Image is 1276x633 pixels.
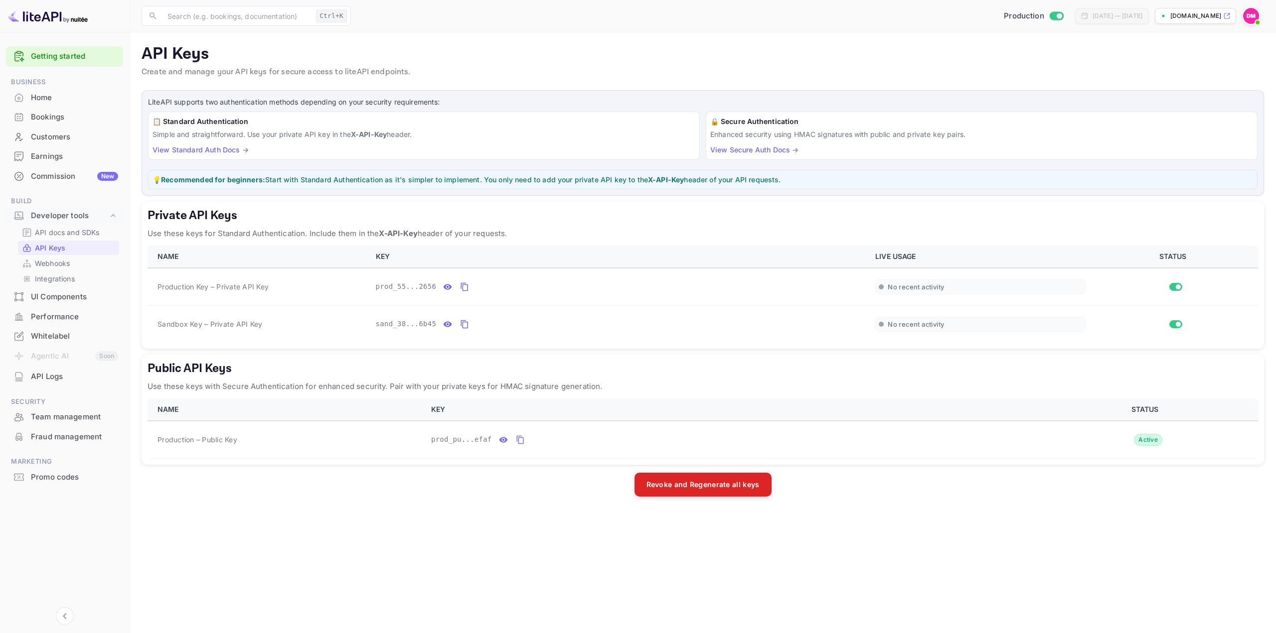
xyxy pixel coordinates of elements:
p: Use these keys for Standard Authentication. Include them in the header of your requests. [148,228,1258,240]
a: View Standard Auth Docs → [153,145,249,154]
a: Whitelabel [6,327,123,345]
a: Home [6,88,123,107]
a: API Logs [6,367,123,385]
th: LIVE USAGE [869,246,1092,268]
strong: X-API-Key [379,229,417,238]
a: Webhooks [22,258,115,268]
h6: 📋 Standard Authentication [153,116,695,127]
p: Webhooks [35,258,70,268]
th: KEY [370,246,870,268]
p: API Keys [35,243,65,253]
a: Integrations [22,273,115,284]
div: Bookings [6,108,123,127]
p: 💡 Start with Standard Authentication as it's simpler to implement. You only need to add your priv... [153,174,1253,185]
div: Commission [31,171,118,182]
span: Build [6,196,123,207]
div: Ctrl+K [316,9,347,22]
p: [DOMAIN_NAME] [1170,11,1221,20]
div: API docs and SDKs [18,225,119,240]
th: KEY [425,398,1036,421]
span: Production – Public Key [158,434,237,445]
div: Fraud management [31,431,118,443]
a: Bookings [6,108,123,126]
div: Webhooks [18,256,119,270]
div: Earnings [31,151,118,162]
div: UI Components [6,287,123,307]
span: Security [6,396,123,407]
p: Use these keys with Secure Authentication for enhanced security. Pair with your private keys for ... [148,380,1258,392]
a: Earnings [6,147,123,165]
div: Earnings [6,147,123,166]
span: Production [1004,10,1044,22]
img: LiteAPI logo [8,8,88,24]
span: prod_pu...efaf [431,434,492,445]
p: Integrations [35,273,75,284]
table: public api keys table [148,398,1258,459]
a: API docs and SDKs [22,227,115,238]
p: Simple and straightforward. Use your private API key in the header. [153,129,695,139]
button: Revoke and Regenerate all keys [635,473,772,497]
span: sand_38...6b45 [376,319,437,329]
div: Promo codes [31,472,118,483]
table: private api keys table [148,246,1258,343]
a: Customers [6,127,123,146]
span: No recent activity [888,320,944,329]
div: Customers [31,131,118,143]
input: Search (e.g. bookings, documentation) [161,6,312,26]
div: CommissionNew [6,167,123,186]
span: Marketing [6,456,123,467]
a: Performance [6,307,123,326]
a: Getting started [31,51,118,62]
span: prod_55...2656 [376,281,437,292]
div: Integrations [18,271,119,286]
span: Sandbox Key – Private API Key [158,319,262,329]
div: Whitelabel [6,327,123,346]
div: Performance [31,311,118,323]
span: Production Key – Private API Key [158,281,269,292]
button: Collapse navigation [56,607,74,625]
div: Developer tools [6,207,123,225]
h5: Private API Keys [148,208,1258,224]
div: Switch to Sandbox mode [1000,10,1067,22]
div: Customers [6,127,123,147]
strong: X-API-Key [351,130,387,138]
div: Getting started [6,46,123,67]
th: NAME [148,246,370,268]
a: Team management [6,407,123,426]
div: Promo codes [6,468,123,487]
a: API Keys [22,243,115,253]
div: Active [1134,434,1162,446]
th: STATUS [1092,246,1258,268]
span: Business [6,77,123,88]
div: Bookings [31,112,118,123]
th: NAME [148,398,425,421]
p: API docs and SDKs [35,227,100,238]
div: Developer tools [31,210,108,222]
a: CommissionNew [6,167,123,185]
p: Create and manage your API keys for secure access to liteAPI endpoints. [142,66,1264,78]
div: Whitelabel [31,331,118,342]
strong: X-API-Key [648,175,684,184]
p: API Keys [142,44,1264,64]
th: STATUS [1036,398,1258,421]
div: New [97,172,118,181]
div: Team management [31,411,118,423]
div: API Keys [18,241,119,255]
div: Home [6,88,123,108]
div: UI Components [31,291,118,303]
img: Dylan McLean [1243,8,1259,24]
h5: Public API Keys [148,361,1258,377]
strong: Recommended for beginners: [161,175,265,184]
div: API Logs [6,367,123,386]
div: [DATE] — [DATE] [1093,11,1142,20]
a: View Secure Auth Docs → [710,145,798,154]
p: LiteAPI supports two authentication methods depending on your security requirements: [148,97,1258,108]
a: Promo codes [6,468,123,486]
div: Performance [6,307,123,327]
a: Fraud management [6,427,123,446]
span: No recent activity [888,283,944,291]
p: Enhanced security using HMAC signatures with public and private key pairs. [710,129,1253,139]
div: Fraud management [6,427,123,447]
div: API Logs [31,371,118,382]
a: UI Components [6,287,123,306]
